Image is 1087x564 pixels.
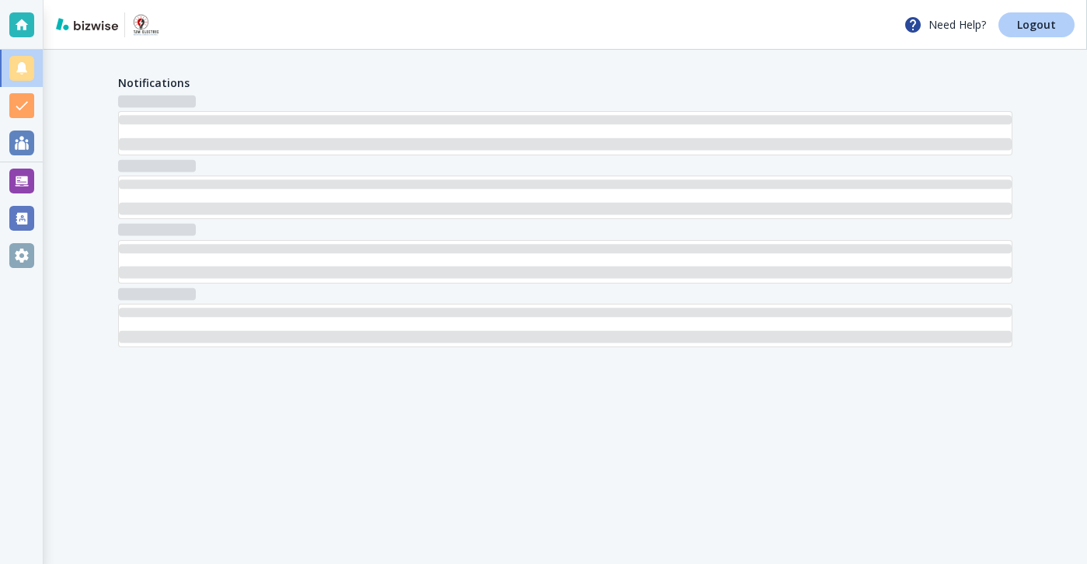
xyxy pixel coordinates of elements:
a: Logout [998,12,1075,37]
h4: Notifications [118,75,190,91]
p: Logout [1017,19,1056,30]
img: bizwise [56,18,118,30]
p: Need Help? [904,16,986,34]
img: TJM Electric [131,12,161,37]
